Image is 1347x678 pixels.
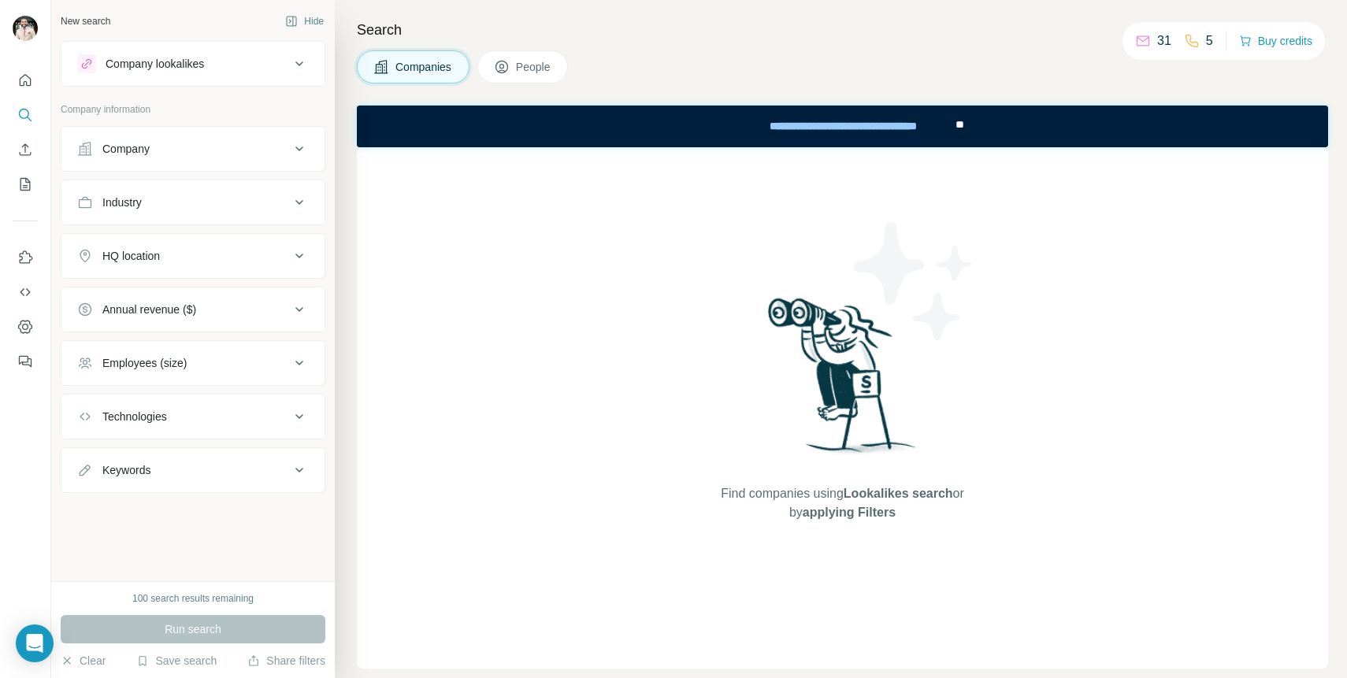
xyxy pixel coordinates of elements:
[61,398,325,435] button: Technologies
[803,506,896,519] span: applying Filters
[102,355,187,371] div: Employees (size)
[136,653,217,669] button: Save search
[395,59,453,75] span: Companies
[102,141,150,157] div: Company
[13,101,38,129] button: Search
[1239,30,1312,52] button: Buy credits
[61,183,325,221] button: Industry
[102,248,160,264] div: HQ location
[274,9,335,33] button: Hide
[61,653,106,669] button: Clear
[716,484,968,522] span: Find companies using or by
[843,210,985,352] img: Surfe Illustration - Stars
[761,294,925,469] img: Surfe Illustration - Woman searching with binoculars
[132,591,254,606] div: 100 search results remaining
[13,243,38,272] button: Use Surfe on LinkedIn
[357,106,1328,147] iframe: Banner
[13,278,38,306] button: Use Surfe API
[61,102,325,117] p: Company information
[1206,31,1213,50] p: 5
[13,313,38,341] button: Dashboard
[102,409,167,424] div: Technologies
[13,135,38,164] button: Enrich CSV
[61,451,325,489] button: Keywords
[13,170,38,198] button: My lists
[13,16,38,41] img: Avatar
[16,624,54,662] div: Open Intercom Messenger
[61,14,110,28] div: New search
[61,130,325,168] button: Company
[102,195,142,210] div: Industry
[357,19,1328,41] h4: Search
[106,56,204,72] div: Company lookalikes
[61,237,325,275] button: HQ location
[102,462,150,478] div: Keywords
[1157,31,1171,50] p: 31
[61,45,325,83] button: Company lookalikes
[13,347,38,376] button: Feedback
[61,344,325,382] button: Employees (size)
[13,66,38,94] button: Quick start
[516,59,552,75] span: People
[102,302,196,317] div: Annual revenue ($)
[61,291,325,328] button: Annual revenue ($)
[247,653,325,669] button: Share filters
[844,487,953,500] span: Lookalikes search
